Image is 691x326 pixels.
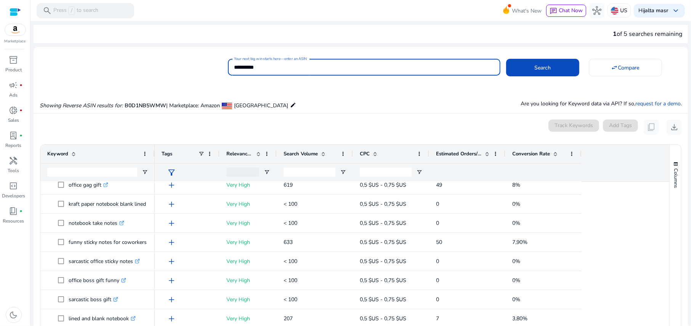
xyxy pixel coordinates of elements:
[167,168,176,177] span: filter_alt
[667,119,682,135] button: download
[69,196,171,212] p: kraft paper notebook blank lined journal
[512,315,527,322] span: 3,80%
[512,200,520,208] span: 0%
[5,66,22,73] p: Product
[234,56,307,61] mat-label: Your next big win starts here—enter an ASIN
[226,253,270,269] p: Very High
[6,142,22,149] p: Reports
[8,167,19,174] p: Tools
[613,30,617,38] span: 1
[436,219,439,227] span: 0
[360,258,406,265] span: 0,5 $US - 0,75 $US
[9,207,18,216] span: book_4
[360,181,406,189] span: 0,5 $US - 0,75 $US
[69,215,124,231] p: notebook take notes
[47,168,137,177] input: Keyword Filter Input
[512,219,520,227] span: 0%
[284,181,293,189] span: 619
[670,123,679,132] span: download
[644,7,668,14] b: jalta masr
[284,315,293,322] span: 207
[167,276,176,285] span: add
[9,156,18,165] span: handyman
[512,239,527,246] span: 7,90%
[340,169,346,175] button: Open Filter Menu
[284,258,297,265] span: < 100
[167,257,176,266] span: add
[264,169,270,175] button: Open Filter Menu
[20,134,23,137] span: fiber_manual_record
[360,168,412,177] input: CPC Filter Input
[5,24,26,36] img: amazon.svg
[226,196,270,212] p: Very High
[40,102,123,109] i: Showing Reverse ASIN results for:
[142,169,148,175] button: Open Filter Menu
[360,296,406,303] span: 0,5 $US - 0,75 $US
[284,219,297,227] span: < 100
[125,102,166,109] span: B0D1NB5WMW
[284,277,297,284] span: < 100
[512,258,520,265] span: 0%
[506,59,579,76] button: Search
[512,4,542,18] span: What's New
[589,3,604,18] button: hub
[360,315,406,322] span: 0,5 $US - 0,75 $US
[167,200,176,209] span: add
[436,258,439,265] span: 0
[20,210,23,213] span: fiber_manual_record
[284,239,293,246] span: 633
[512,296,520,303] span: 0%
[436,150,482,157] span: Estimated Orders/Month
[226,150,253,157] span: Relevance Score
[69,234,154,250] p: funny sticky notes for coworkers
[436,181,442,189] span: 49
[613,29,682,39] div: of 5 searches remaining
[611,64,618,71] mat-icon: swap_horiz
[3,218,24,224] p: Resources
[436,239,442,246] span: 50
[68,6,75,15] span: /
[167,314,176,323] span: add
[360,219,406,227] span: 0,5 $US - 0,75 $US
[167,219,176,228] span: add
[635,100,681,107] a: request for a demo
[436,315,439,322] span: 7
[226,292,270,307] p: Very High
[9,310,18,320] span: dark_mode
[638,8,668,13] p: Hi
[589,59,662,76] button: Compare
[436,200,439,208] span: 0
[534,64,551,72] span: Search
[166,102,220,109] span: | Marketplace: Amazon
[226,177,270,193] p: Very High
[512,277,520,284] span: 0%
[512,150,550,157] span: Conversion Rate
[436,277,439,284] span: 0
[360,150,370,157] span: CPC
[9,181,18,190] span: code_blocks
[69,273,126,288] p: office boss gift funny
[436,296,439,303] span: 0
[9,131,18,140] span: lab_profile
[550,7,557,15] span: chat
[618,64,640,72] span: Compare
[360,239,406,246] span: 0,5 $US - 0,75 $US
[167,181,176,190] span: add
[416,169,422,175] button: Open Filter Menu
[671,6,680,15] span: keyboard_arrow_down
[360,277,406,284] span: 0,5 $US - 0,75 $US
[512,181,520,189] span: 8%
[226,234,270,250] p: Very High
[226,215,270,231] p: Very High
[284,150,318,157] span: Search Volume
[234,102,288,109] span: [GEOGRAPHIC_DATA]
[167,295,176,304] span: add
[284,296,297,303] span: < 100
[559,7,583,14] span: Chat Now
[284,168,335,177] input: Search Volume Filter Input
[162,150,172,157] span: Tags
[592,6,601,15] span: hub
[9,106,18,115] span: donut_small
[20,109,23,112] span: fiber_manual_record
[672,168,679,188] span: Columns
